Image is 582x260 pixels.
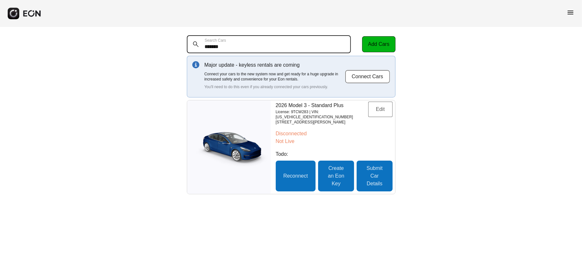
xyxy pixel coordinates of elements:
[192,61,199,68] img: info
[204,71,345,82] p: Connect your cars to the new system now and get ready for a huge upgrade in increased safety and ...
[345,70,390,83] button: Connect Cars
[204,61,345,69] p: Major update - keyless rentals are coming
[368,102,393,117] button: Edit
[187,126,271,168] img: car
[567,9,574,16] span: menu
[276,102,368,109] p: 2026 Model 3 - Standard Plus
[204,84,345,89] p: You'll need to do this even if you already connected your cars previously.
[276,161,316,191] button: Reconnect
[357,161,392,191] button: Submit Car Details
[276,120,368,125] p: [STREET_ADDRESS][PERSON_NAME]
[276,138,393,145] p: Not Live
[362,36,395,52] button: Add Cars
[276,109,368,120] p: License: 9TCW283 | VIN: [US_VEHICLE_IDENTIFICATION_NUMBER]
[276,130,393,138] p: Disconnected
[276,150,393,158] p: Todo:
[318,161,354,191] button: Create an Eon Key
[205,38,226,43] label: Search Cars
